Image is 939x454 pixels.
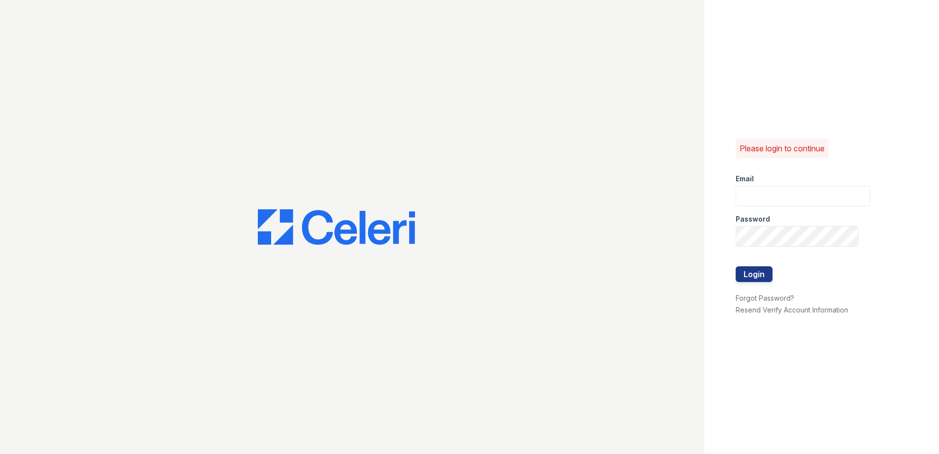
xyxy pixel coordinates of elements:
p: Please login to continue [740,142,825,154]
a: Forgot Password? [736,294,794,302]
label: Password [736,214,770,224]
label: Email [736,174,754,184]
img: CE_Logo_Blue-a8612792a0a2168367f1c8372b55b34899dd931a85d93a1a3d3e32e68fde9ad4.png [258,209,415,245]
button: Login [736,266,773,282]
a: Resend Verify Account Information [736,306,848,314]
